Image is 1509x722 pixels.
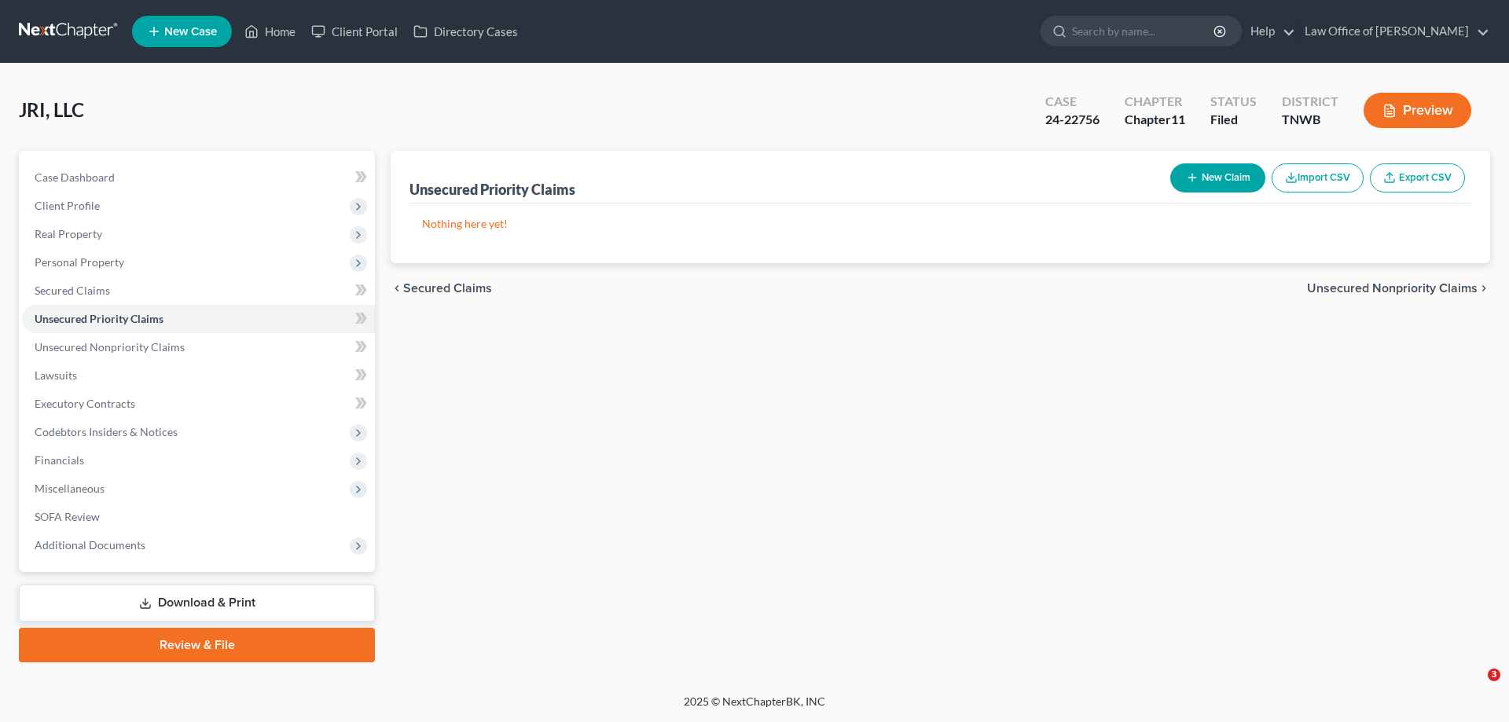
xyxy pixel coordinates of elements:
a: Review & File [19,628,375,662]
span: Case Dashboard [35,170,115,184]
span: JRI, LLC [19,98,84,121]
a: Client Portal [303,17,406,46]
i: chevron_right [1478,282,1490,295]
a: Unsecured Nonpriority Claims [22,333,375,361]
a: Law Office of [PERSON_NAME] [1297,17,1489,46]
a: SOFA Review [22,503,375,531]
span: Financials [35,453,84,467]
div: 24-22756 [1045,111,1100,129]
div: Case [1045,93,1100,111]
span: Personal Property [35,255,124,269]
div: TNWB [1282,111,1338,129]
div: Filed [1210,111,1257,129]
div: Chapter [1125,111,1185,129]
a: Home [237,17,303,46]
span: Client Profile [35,199,100,212]
a: Export CSV [1370,163,1465,192]
div: Status [1210,93,1257,111]
div: District [1282,93,1338,111]
span: Unsecured Nonpriority Claims [1307,282,1478,295]
span: Additional Documents [35,538,145,552]
button: Unsecured Nonpriority Claims chevron_right [1307,282,1490,295]
span: 11 [1171,112,1185,126]
a: Download & Print [19,585,375,621]
a: Directory Cases [406,17,526,46]
span: Lawsuits [35,368,77,382]
span: SOFA Review [35,510,100,523]
span: New Case [164,26,217,38]
button: New Claim [1170,163,1265,192]
span: Unsecured Priority Claims [35,312,163,325]
a: Help [1243,17,1295,46]
span: Secured Claims [35,284,110,297]
span: Unsecured Nonpriority Claims [35,340,185,354]
span: Secured Claims [403,282,492,295]
span: Miscellaneous [35,482,105,495]
a: Case Dashboard [22,163,375,192]
span: 3 [1488,669,1500,681]
a: Executory Contracts [22,390,375,418]
button: chevron_left Secured Claims [391,282,492,295]
div: Chapter [1125,93,1185,111]
span: Codebtors Insiders & Notices [35,425,178,438]
input: Search by name... [1072,16,1216,46]
a: Unsecured Priority Claims [22,305,375,333]
a: Lawsuits [22,361,375,390]
span: Real Property [35,227,102,240]
div: Unsecured Priority Claims [409,180,575,199]
iframe: Intercom live chat [1456,669,1493,706]
button: Import CSV [1272,163,1364,192]
div: 2025 © NextChapterBK, INC [307,694,1202,722]
i: chevron_left [391,282,403,295]
button: Preview [1364,93,1471,128]
a: Secured Claims [22,277,375,305]
span: Executory Contracts [35,397,135,410]
p: Nothing here yet! [422,216,1459,232]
